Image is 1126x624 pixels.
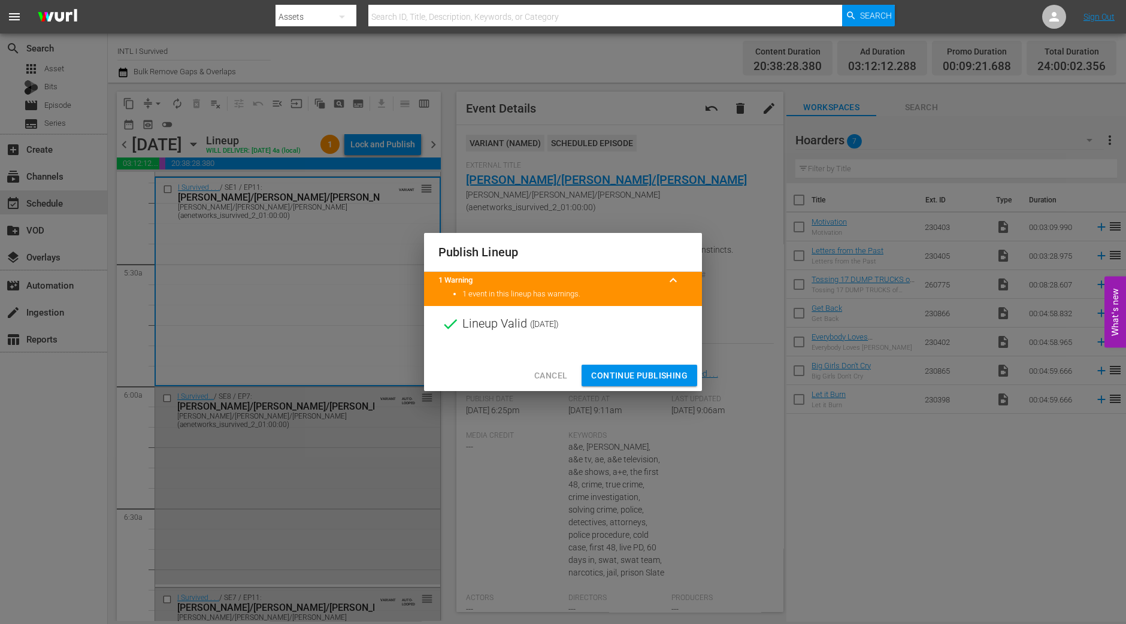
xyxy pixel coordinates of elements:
span: keyboard_arrow_up [666,273,680,287]
span: Search [860,5,892,26]
li: 1 event in this lineup has warnings. [462,289,688,300]
span: Continue Publishing [591,368,688,383]
img: ans4CAIJ8jUAAAAAAAAAAAAAAAAAAAAAAAAgQb4GAAAAAAAAAAAAAAAAAAAAAAAAJMjXAAAAAAAAAAAAAAAAAAAAAAAAgAT5G... [29,3,86,31]
div: Lineup Valid [424,306,702,342]
span: ( [DATE] ) [530,315,559,333]
span: Cancel [534,368,567,383]
span: menu [7,10,22,24]
button: Continue Publishing [582,365,697,387]
button: Open Feedback Widget [1104,277,1126,348]
h2: Publish Lineup [438,243,688,262]
title: 1 Warning [438,275,659,286]
a: Sign Out [1083,12,1115,22]
button: keyboard_arrow_up [659,266,688,295]
button: Cancel [525,365,577,387]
